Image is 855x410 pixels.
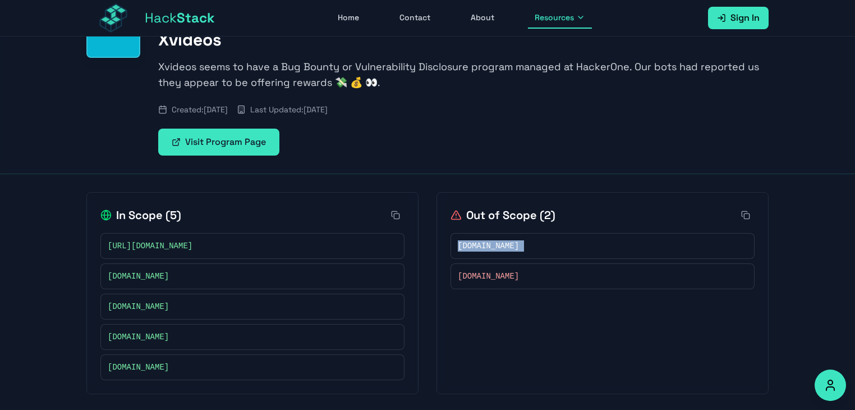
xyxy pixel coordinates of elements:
[464,7,501,29] a: About
[535,12,574,23] span: Resources
[730,11,760,25] span: Sign In
[158,129,279,156] a: Visit Program Page
[108,362,169,373] span: [DOMAIN_NAME]
[145,9,215,27] span: Hack
[451,207,555,223] h2: Out of Scope ( 2 )
[708,7,769,29] a: Sign In
[158,30,769,50] h1: Xvideos
[108,331,169,343] span: [DOMAIN_NAME]
[158,59,769,90] p: Xvideos seems to have a Bug Bounty or Vulnerability Disclosure program managed at HackerOne. Our ...
[528,7,592,29] button: Resources
[108,271,169,282] span: [DOMAIN_NAME]
[250,104,328,115] span: Last Updated: [DATE]
[737,206,755,224] button: Copy all out-of-scope items
[177,9,215,26] span: Stack
[108,240,192,252] span: [URL][DOMAIN_NAME]
[100,207,181,223] h2: In Scope ( 5 )
[172,104,228,115] span: Created: [DATE]
[387,206,404,224] button: Copy all in-scope items
[815,370,846,401] button: Accessibility Options
[393,7,437,29] a: Contact
[331,7,366,29] a: Home
[458,271,519,282] span: [DOMAIN_NAME]
[108,301,169,312] span: [DOMAIN_NAME]
[458,240,519,252] span: [DOMAIN_NAME]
